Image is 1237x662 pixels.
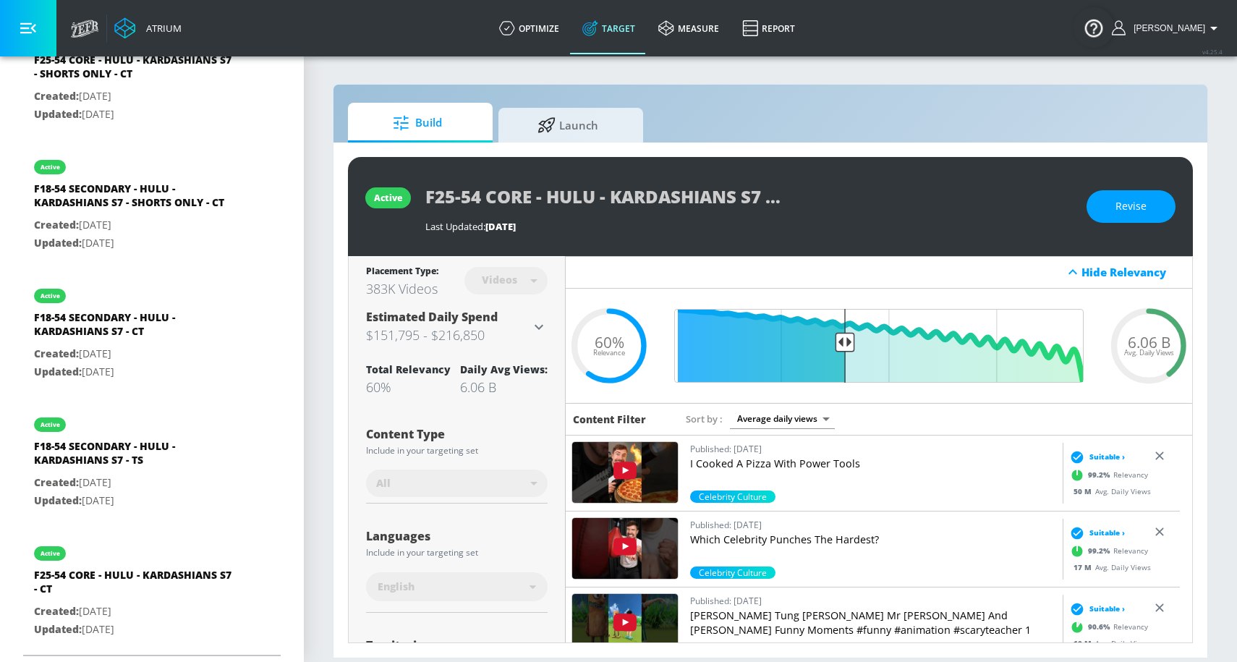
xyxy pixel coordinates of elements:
div: Include in your targeting set [366,548,548,557]
div: active [41,164,60,171]
span: Updated: [34,107,82,121]
div: Languages [366,530,548,542]
span: English [378,580,415,594]
div: Average daily views [730,409,835,428]
div: Daily Avg Views: [460,362,548,376]
p: [DATE] [34,345,237,363]
div: Relevancy [1066,464,1148,485]
div: F25-54 CORE - HULU - KARDASHIANS S7 - CT [34,568,237,603]
div: English [366,572,548,601]
div: Hide Relevancy [1081,265,1184,279]
a: optimize [488,2,571,54]
div: Include in your targeting set [366,446,548,455]
div: F18-54 SECONDARY - HULU - KARDASHIANS S7 - CT [34,310,237,345]
span: 60% [595,334,624,349]
button: Open Resource Center [1074,7,1114,48]
div: Videos [475,273,524,286]
p: I Cooked A Pizza With Power Tools [690,457,1057,471]
span: Created: [34,218,79,232]
div: 99.2% [690,491,775,503]
div: active [41,421,60,428]
span: Avg. Daily Views [1124,349,1174,357]
img: wIpWCJKfRXs [572,442,678,503]
div: Hide Relevancy [566,256,1192,289]
span: v 4.25.4 [1202,48,1223,56]
span: Build [362,106,472,140]
div: Total Relevancy [366,362,451,376]
span: 6.06 B [1128,334,1170,349]
span: Created: [34,604,79,618]
div: Atrium [140,22,182,35]
div: Suitable › [1066,449,1125,464]
h6: Content Filter [573,412,646,426]
p: Which Celebrity Punches The Hardest? [690,532,1057,547]
button: [PERSON_NAME] [1112,20,1223,37]
a: measure [647,2,731,54]
p: [DATE] [34,234,237,253]
div: F25-54 CORE - HULU - KARDASHIANS S7 - SHORTS ONLY - CTCreated:[DATE]Updated:[DATE] [23,17,281,134]
div: Avg. Daily Views [1066,561,1151,572]
p: [DATE] [34,621,237,639]
div: activeF25-54 CORE - HULU - KARDASHIANS S7 - CTCreated:[DATE]Updated:[DATE] [23,532,281,649]
span: Celebrity Culture [690,566,775,579]
span: 50 M [1074,485,1095,496]
input: Final Threshold [667,309,1091,383]
div: active [41,292,60,300]
div: active [41,550,60,557]
span: Relevance [593,349,625,357]
p: [DATE] [34,474,237,492]
img: 9Xeepzg1B8I [572,518,678,579]
span: Created: [34,347,79,360]
span: Sort by [686,412,723,425]
div: Territories [366,640,548,651]
a: Atrium [114,17,182,39]
p: [DATE] [34,603,237,621]
a: Published: [DATE]Which Celebrity Punches The Hardest? [690,517,1057,566]
div: activeF18-54 SECONDARY - HULU - KARDASHIANS S7 - SHORTS ONLY - CTCreated:[DATE]Updated:[DATE] [23,145,281,263]
span: Created: [34,475,79,489]
p: Published: [DATE] [690,441,1057,457]
a: Published: [DATE][PERSON_NAME] Tung [PERSON_NAME] Mr [PERSON_NAME] And [PERSON_NAME] Funny Moment... [690,593,1057,643]
div: 6.06 B [460,378,548,396]
span: 17 M [1074,561,1095,572]
span: Updated: [34,236,82,250]
div: activeF18-54 SECONDARY - HULU - KARDASHIANS S7 - TSCreated:[DATE]Updated:[DATE] [23,403,281,520]
div: 60% [366,378,451,396]
div: F18-54 SECONDARY - HULU - KARDASHIANS S7 - SHORTS ONLY - CT [34,182,237,216]
a: Report [731,2,807,54]
button: Revise [1087,190,1176,223]
div: activeF18-54 SECONDARY - HULU - KARDASHIANS S7 - CTCreated:[DATE]Updated:[DATE] [23,274,281,391]
span: Suitable › [1089,527,1125,538]
p: [DATE] [34,363,237,381]
p: Published: [DATE] [690,593,1057,608]
a: Published: [DATE]I Cooked A Pizza With Power Tools [690,441,1057,491]
div: Relevancy [1066,540,1148,561]
div: Suitable › [1066,525,1125,540]
div: Avg. Daily Views [1066,485,1151,496]
span: Suitable › [1089,603,1125,614]
div: 383K Videos [366,280,438,297]
div: active [374,192,402,204]
div: Content Type [366,428,548,440]
p: [DATE] [34,492,237,510]
div: Estimated Daily Spend$151,795 - $216,850 [366,309,548,345]
span: All [376,476,391,491]
p: [DATE] [34,88,237,106]
img: CqmdWhf_e74 [572,594,678,655]
div: Placement Type: [366,265,438,280]
div: Avg. Daily Views [1066,637,1151,648]
span: [DATE] [485,220,516,233]
span: Celebrity Culture [690,491,775,503]
div: Suitable › [1066,601,1125,616]
div: 99.2% [690,566,775,579]
div: Relevancy [1066,616,1148,637]
span: Updated: [34,622,82,636]
span: Revise [1115,198,1147,216]
span: Suitable › [1089,451,1125,462]
span: Updated: [34,493,82,507]
div: Last Updated: [425,220,1072,233]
